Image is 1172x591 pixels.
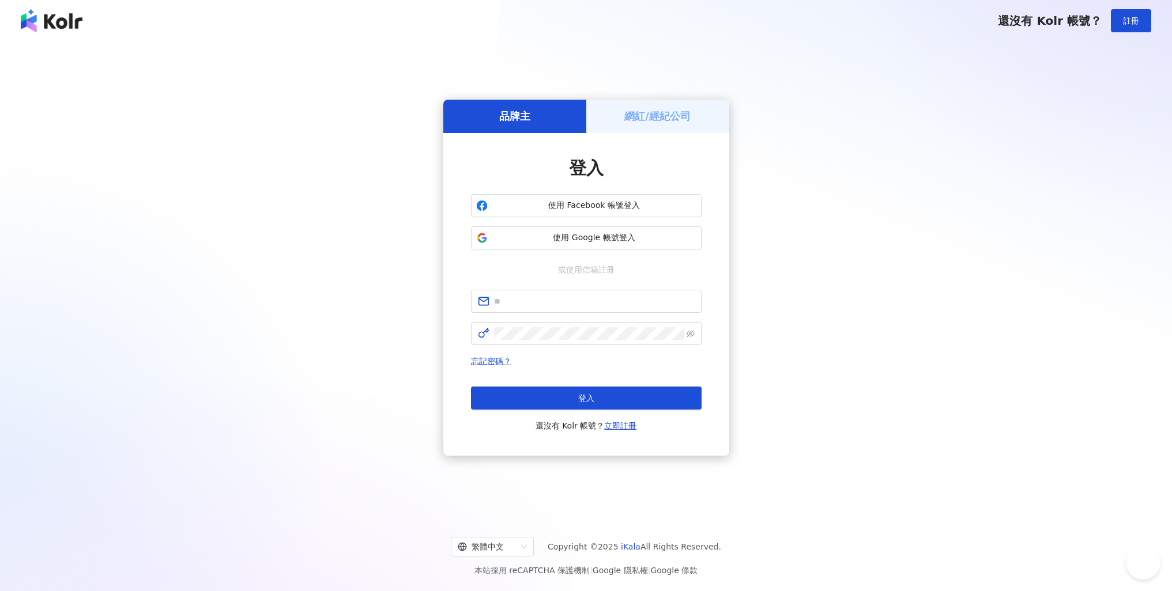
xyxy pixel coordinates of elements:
[998,14,1102,28] span: 還沒有 Kolr 帳號？
[536,419,637,433] span: 還沒有 Kolr 帳號？
[492,200,696,211] span: 使用 Facebook 帳號登入
[492,232,696,244] span: 使用 Google 帳號登入
[687,329,695,338] span: eye-invisible
[550,263,623,276] span: 或使用信箱註冊
[1126,545,1160,579] iframe: Help Scout Beacon - Open
[474,563,698,577] span: 本站採用 reCAPTCHA 保護機制
[604,421,636,430] a: 立即註冊
[21,9,82,32] img: logo
[548,540,721,554] span: Copyright © 2025 All Rights Reserved.
[650,566,698,575] a: Google 條款
[593,566,648,575] a: Google 隱私權
[569,158,604,178] span: 登入
[1111,9,1151,32] button: 註冊
[499,109,530,123] h5: 品牌主
[624,109,691,123] h5: 網紅/經紀公司
[590,566,593,575] span: |
[648,566,651,575] span: |
[471,387,702,410] button: 登入
[578,393,594,403] span: 登入
[621,542,640,551] a: iKala
[471,194,702,217] button: 使用 Facebook 帳號登入
[471,357,511,366] a: 忘記密碼？
[1123,16,1139,25] span: 註冊
[458,537,517,556] div: 繁體中文
[471,226,702,249] button: 使用 Google 帳號登入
